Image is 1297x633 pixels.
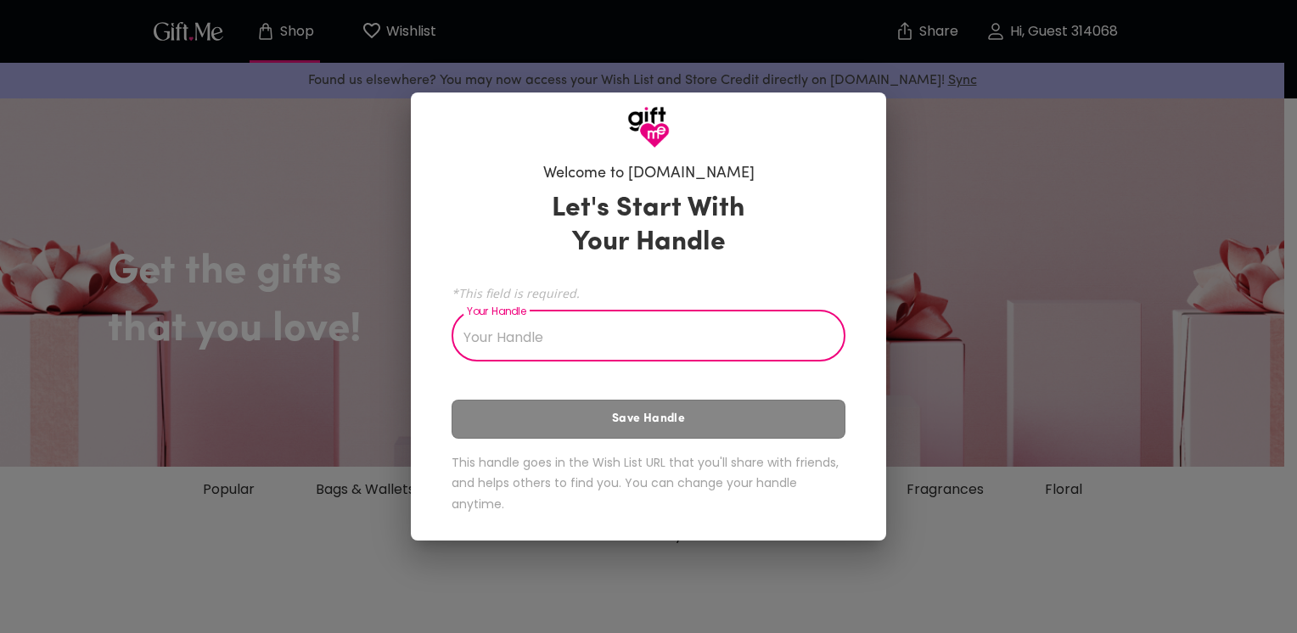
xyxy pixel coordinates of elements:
h3: Let's Start With Your Handle [531,192,766,260]
img: GiftMe Logo [627,106,670,148]
h6: This handle goes in the Wish List URL that you'll share with friends, and helps others to find yo... [452,452,845,515]
input: Your Handle [452,314,827,361]
h6: Welcome to [DOMAIN_NAME] [543,164,755,184]
span: *This field is required. [452,285,845,301]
